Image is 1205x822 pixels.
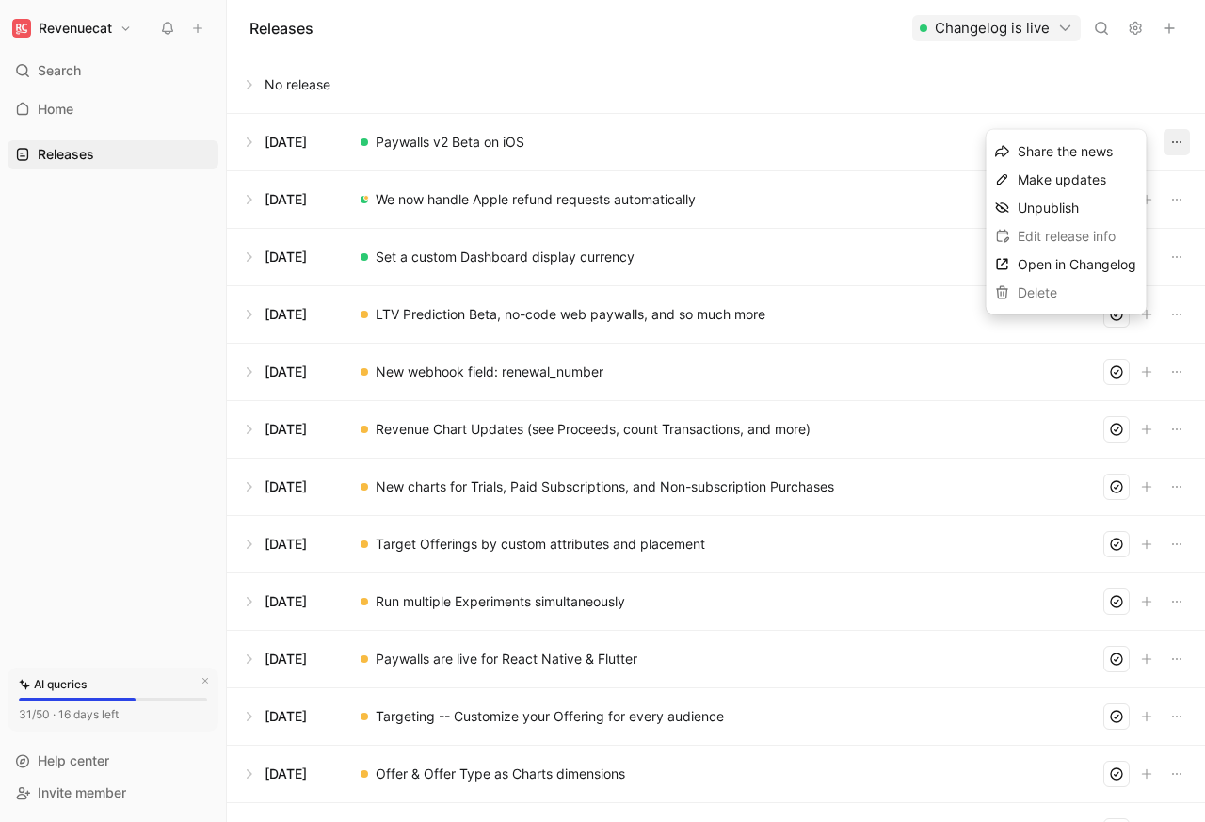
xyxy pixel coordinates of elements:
span: Home [38,100,73,119]
div: Invite member [8,779,218,807]
a: Releases [8,140,218,169]
span: Help center [38,752,109,768]
span: Share the news [1018,143,1113,159]
button: Changelog is live [912,15,1081,41]
span: Invite member [38,784,126,800]
span: Unpublish [1018,200,1079,216]
div: Search [8,56,218,85]
span: Make updates [1018,171,1106,187]
a: Home [8,95,218,123]
img: Revenuecat [12,19,31,38]
div: Help center [8,747,218,775]
div: AI queries [19,675,87,694]
div: 31/50 · 16 days left [19,705,119,724]
span: Releases [38,145,94,164]
span: Open in Changelog [1018,256,1136,272]
button: RevenuecatRevenuecat [8,15,137,41]
h1: Revenuecat [39,20,112,37]
h1: Releases [249,17,313,40]
span: Search [38,59,81,82]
